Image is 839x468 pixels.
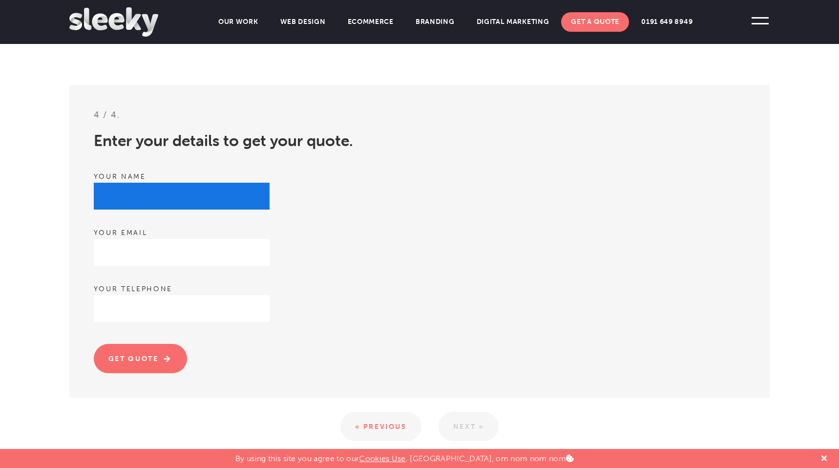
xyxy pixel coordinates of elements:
[406,12,464,32] a: Branding
[94,128,746,166] h2: Enter your details to get your quote.
[69,7,158,37] img: Sleeky Web Design Newcastle
[235,449,574,463] p: By using this site you agree to our . [GEOGRAPHIC_DATA], om nom nom nom
[338,12,403,32] a: Ecommerce
[94,344,187,373] input: Get quote
[631,12,702,32] a: 0191 649 8949
[94,170,746,183] label: Your name
[271,12,336,32] a: Web Design
[94,109,746,128] h3: 4 / 4.
[359,454,406,463] a: Cookies Use
[467,12,559,32] a: Digital Marketing
[94,283,746,295] label: Your telephone
[209,12,268,32] a: Our Work
[561,12,629,32] a: Get A Quote
[439,412,499,441] a: Next »
[94,227,746,239] label: Your email
[340,412,421,441] a: « Previous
